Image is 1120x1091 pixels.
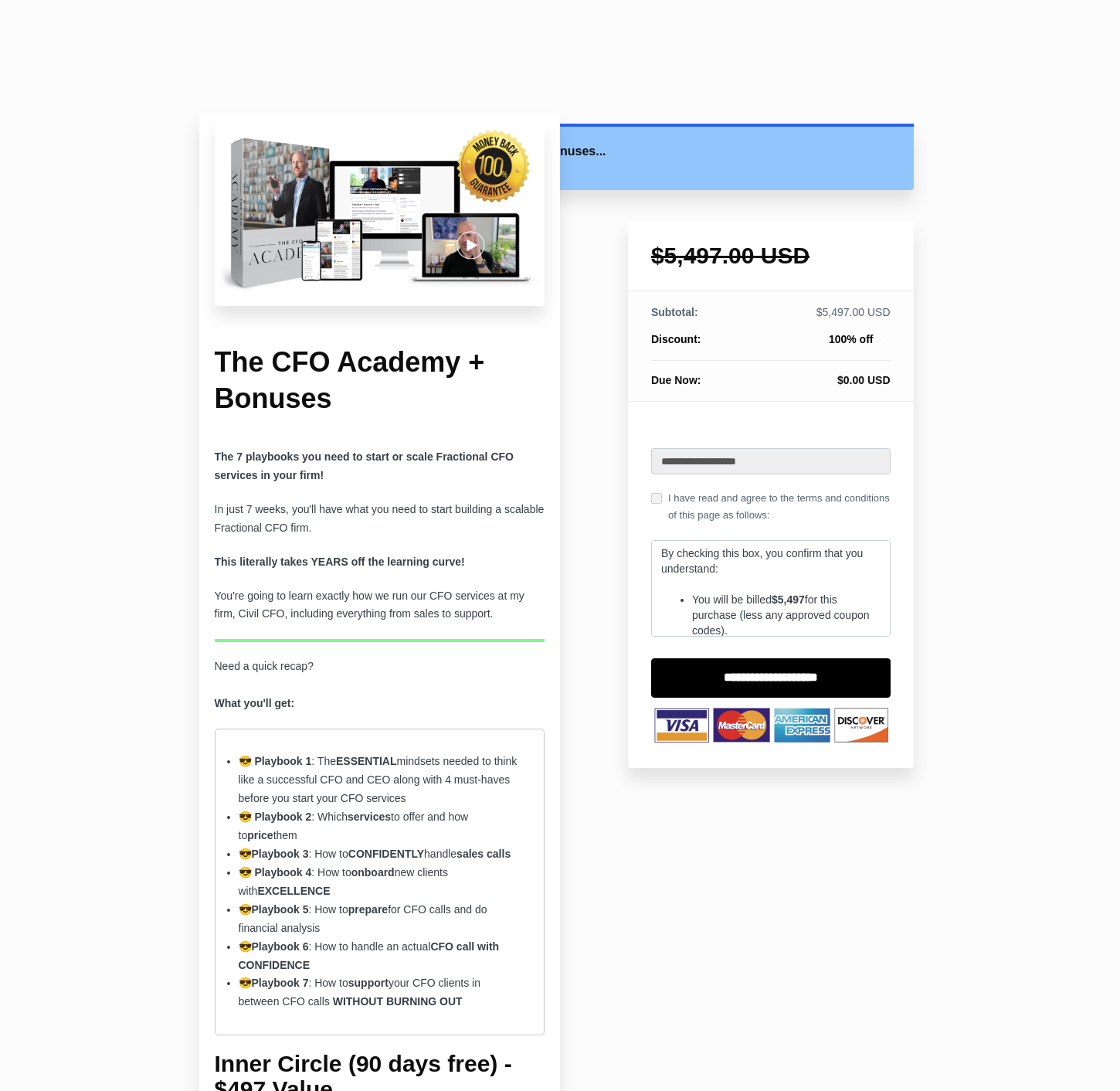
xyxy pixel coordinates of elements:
[651,244,891,267] h1: $5,497.00 USD
[239,811,469,841] span: : Which to offer and how to them
[842,425,891,448] a: Logout
[252,940,309,953] strong: Playbook 6
[692,592,881,638] p: You will be billed for this purchase (less any approved coupon codes).
[215,556,465,568] strong: This literally takes YEARS off the learning curve!
[348,848,424,860] strong: CONFIDENTLY
[651,306,698,318] span: Subtotal:
[239,866,448,897] span: : How to new clients with
[239,940,500,971] span: 😎 : How to handle an actual
[348,811,391,823] strong: services
[877,333,891,346] i: close
[215,697,295,709] strong: What you'll get:
[651,493,662,504] input: I have read and agree to the terms and conditions of this page as follows:
[239,811,312,823] strong: 😎 Playbook 2
[651,361,748,389] th: Due Now:
[456,848,484,860] strong: sales
[661,545,881,576] p: By checking this box, you confirm that you understand:
[252,903,309,916] strong: Playbook 5
[215,587,545,624] p: You're going to learn exactly how we run our CFO services at my firm, Civil CFO, including everyt...
[239,977,480,1008] span: 😎 : How to your CFO clients in between CFO calls
[348,903,388,916] strong: prepare
[257,885,330,897] strong: EXCELLENCE
[252,977,309,989] strong: Playbook 7
[239,903,487,934] span: 😎 : How to for CFO calls and do financial analysis
[651,490,891,524] label: I have read and agree to the terms and conditions of this page as follows:
[351,866,395,879] strong: onboard
[215,501,545,538] p: In just 7 weeks, you'll have what you need to start building a scalable Fractional CFO firm.
[239,753,521,808] li: : The mindsets needed to think like a successful CFO and CEO along with 4 must-haves before you s...
[772,593,805,606] strong: $5,497
[215,345,545,417] h1: The CFO Academy + Bonuses
[239,755,312,767] strong: 😎 Playbook 1
[215,658,545,713] p: Need a quick recap?
[837,374,890,386] span: $0.00 USD
[651,331,748,361] th: Discount:
[215,121,545,306] img: c16be55-448c-d20c-6def-ad6c686240a2_Untitled_design-20.png
[247,829,273,841] strong: price
[336,755,397,767] strong: ESSENTIAL
[215,450,514,481] b: The 7 playbooks you need to start or scale Fractional CFO services in your firm!
[239,866,312,879] strong: 😎 Playbook 4
[252,848,309,860] strong: Playbook 3
[348,977,389,989] strong: support
[239,940,500,971] strong: CFO call with CONFIDENCE
[250,142,891,161] h2: You have already purchased The CFO Academy + Bonuses...
[333,995,463,1008] strong: WITHOUT BURNING OUT
[239,848,511,860] span: 😎 : How to handle
[748,304,891,331] td: $5,497.00 USD
[874,333,891,350] a: close
[829,333,874,345] span: 100% off
[487,848,511,860] strong: calls
[651,705,891,745] img: TNbqccpWSzOQmI4HNVXb_Untitled_design-53.png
